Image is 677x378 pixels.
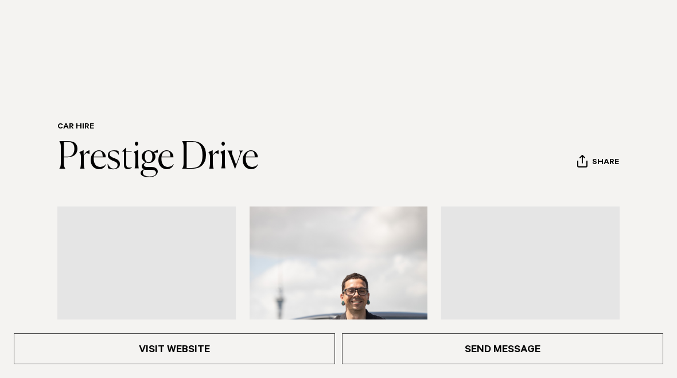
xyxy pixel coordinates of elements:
[577,154,620,172] button: Share
[57,123,94,132] a: Car Hire
[342,333,663,364] a: Send Message
[57,140,259,177] a: Prestige Drive
[14,333,335,364] a: Visit Website
[592,158,619,169] span: Share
